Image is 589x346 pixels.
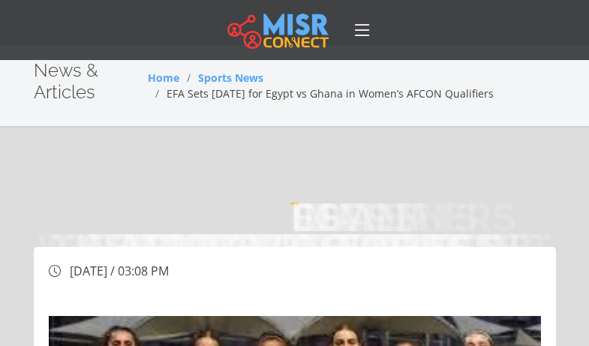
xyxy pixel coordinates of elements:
span: [DATE] / 03:08 PM [70,263,169,279]
a: Sports News [198,71,263,85]
img: main.misr_connect [227,11,328,49]
a: Home [148,71,179,85]
span: News & Articles [34,59,98,103]
span: EFA Sets [DATE] for Egypt vs Ghana in Women’s AFCON Qualifiers [167,86,494,101]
